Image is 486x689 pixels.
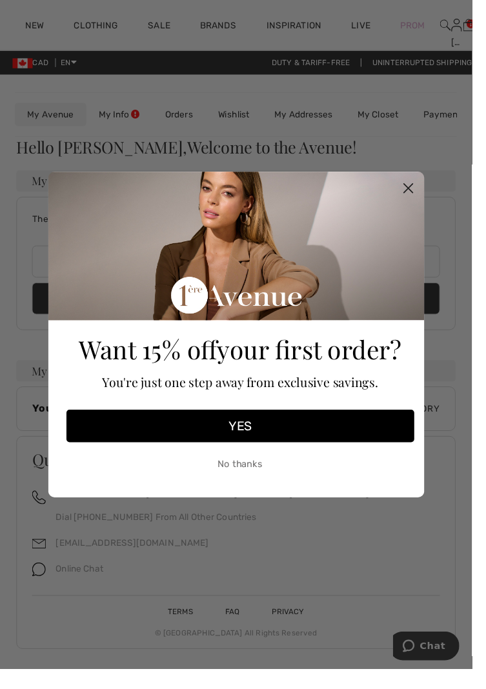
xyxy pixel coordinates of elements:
span: Chat [28,9,54,21]
span: your first order? [224,343,414,377]
span: Want 15% off [81,343,224,377]
button: YES [68,422,427,455]
span: You're just one step away from exclusive savings. [105,384,389,402]
button: Close dialog [409,183,432,205]
button: No thanks [68,462,427,494]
